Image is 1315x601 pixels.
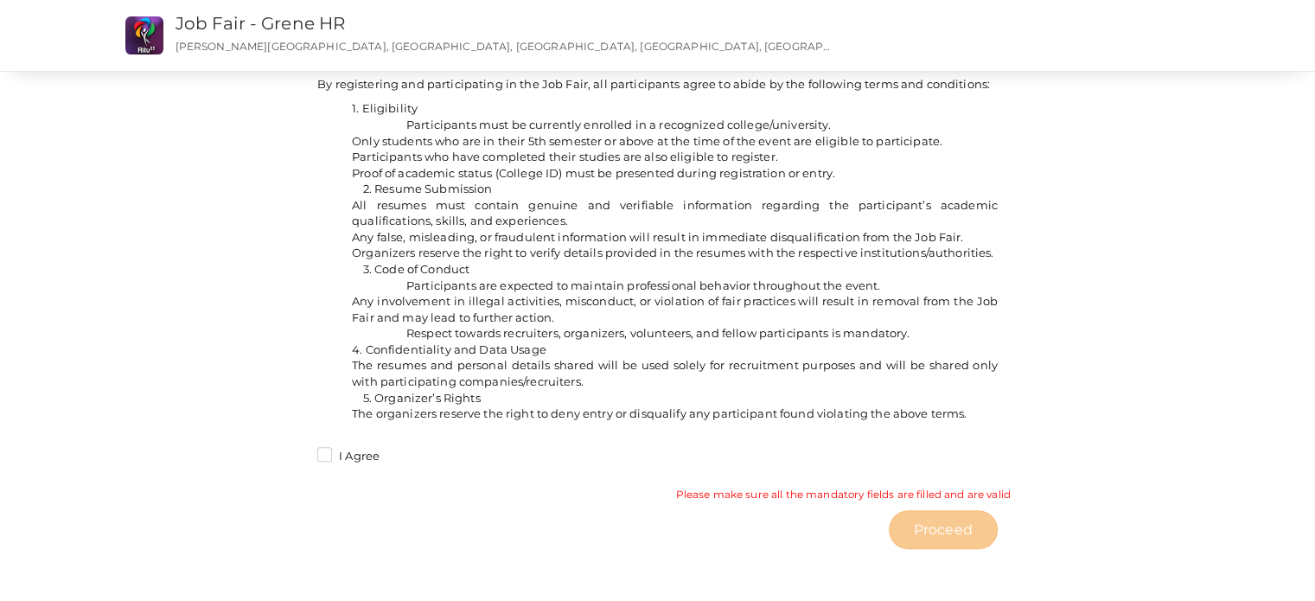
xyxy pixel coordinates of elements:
[176,39,833,54] p: [PERSON_NAME][GEOGRAPHIC_DATA], [GEOGRAPHIC_DATA], [GEOGRAPHIC_DATA], [GEOGRAPHIC_DATA], [GEOGRAP...
[352,406,998,422] li: The organizers reserve the right to deny entry or disqualify any participant found violating the ...
[914,520,973,540] span: Proceed
[352,342,998,358] li: 4. Confidentiality and Data Usage
[176,13,346,34] a: Job Fair - Grene HR
[406,278,880,292] span: Participants are expected to maintain professional behavior throughout the event.
[363,262,470,276] span: 3. Code of Conduct
[352,165,998,182] li: Proof of academic status (College ID) must be presented during registration or entry.
[352,245,998,261] li: Organizers reserve the right to verify details provided in the resumes with the respective instit...
[352,100,998,117] li: 1. Eligibility
[352,293,998,325] li: Any involvement in illegal activities, misconduct, or violation of fair practices will result in ...
[352,133,998,150] li: Only students who are in their 5th semester or above at the time of the event are eligible to par...
[125,16,163,54] img: CS2O7UHK_small.png
[676,487,1011,502] small: Please make sure all the mandatory fields are filled and are valid
[352,357,998,389] li: The resumes and personal details shared will be used solely for recruitment purposes and will be ...
[352,197,998,229] li: All resumes must contain genuine and verifiable information regarding the participant’s academic ...
[406,118,832,131] span: Participants must be currently enrolled in a recognized college/university.
[352,229,998,246] li: Any false, misleading, or fraudulent information will result in immediate disqualification from t...
[406,326,910,340] span: Respect towards recruiters, organizers, volunteers, and fellow participants is mandatory.
[317,77,990,91] span: By registering and participating in the Job Fair, all participants agree to abide by the followin...
[317,448,380,465] label: I Agree
[352,149,998,165] li: Participants who have completed their studies are also eligible to register.
[363,391,481,405] span: 5. Organizer’s Rights
[889,510,998,549] button: Proceed
[363,182,493,195] span: 2. Resume Submission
